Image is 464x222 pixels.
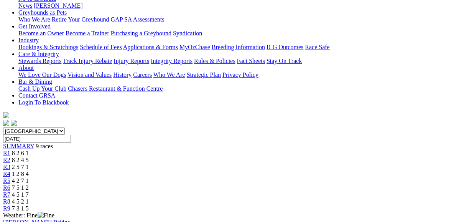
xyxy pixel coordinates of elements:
a: R2 [3,157,10,163]
span: 4 5 1 7 [12,191,29,198]
a: GAP SA Assessments [111,16,165,23]
a: Syndication [173,30,202,36]
a: Chasers Restaurant & Function Centre [68,85,163,92]
a: Care & Integrity [18,51,59,57]
a: MyOzChase [179,44,210,50]
div: Industry [18,44,461,51]
a: R9 [3,205,10,212]
span: 4 5 2 1 [12,198,29,205]
a: Cash Up Your Club [18,85,66,92]
span: 1 2 8 4 [12,171,29,177]
a: Injury Reports [114,58,149,64]
span: 7 5 1 2 [12,184,29,191]
a: Become an Owner [18,30,64,36]
a: [PERSON_NAME] [34,2,82,9]
img: Fine [38,212,54,219]
img: twitter.svg [11,120,17,126]
span: 2 5 7 1 [12,164,29,170]
a: Contact GRSA [18,92,55,99]
a: R3 [3,164,10,170]
span: 4 2 7 1 [12,177,29,184]
div: Greyhounds as Pets [18,16,461,23]
a: Fact Sheets [237,58,265,64]
a: Greyhounds as Pets [18,9,67,16]
span: Weather: Fine [3,212,54,219]
a: Race Safe [305,44,329,50]
a: R7 [3,191,10,198]
a: R8 [3,198,10,205]
span: 8 2 6 1 [12,150,29,156]
a: Industry [18,37,39,43]
img: facebook.svg [3,120,9,126]
span: 8 2 4 5 [12,157,29,163]
a: Breeding Information [212,44,265,50]
a: Login To Blackbook [18,99,69,106]
a: Stewards Reports [18,58,61,64]
a: R6 [3,184,10,191]
a: Stay On Track [267,58,302,64]
a: Careers [133,71,152,78]
div: Bar & Dining [18,85,461,92]
a: Who We Are [153,71,185,78]
a: Applications & Forms [123,44,178,50]
a: Strategic Plan [187,71,221,78]
input: Select date [3,135,71,143]
a: Purchasing a Greyhound [111,30,171,36]
a: Bookings & Scratchings [18,44,78,50]
a: About [18,65,34,71]
div: Get Involved [18,30,461,37]
a: Bar & Dining [18,78,52,85]
span: 7 3 1 5 [12,205,29,212]
a: Become a Trainer [66,30,109,36]
a: R4 [3,171,10,177]
a: SUMMARY [3,143,34,149]
div: Care & Integrity [18,58,461,65]
a: Get Involved [18,23,51,30]
a: R5 [3,177,10,184]
a: Rules & Policies [194,58,235,64]
a: ICG Outcomes [267,44,303,50]
a: Retire Your Greyhound [52,16,109,23]
img: logo-grsa-white.png [3,112,9,118]
a: Vision and Values [67,71,112,78]
a: Integrity Reports [151,58,193,64]
a: R1 [3,150,10,156]
span: 9 races [36,143,53,149]
div: News & Media [18,2,461,9]
a: Who We Are [18,16,50,23]
a: Track Injury Rebate [63,58,112,64]
a: Privacy Policy [222,71,258,78]
a: History [113,71,132,78]
a: News [18,2,32,9]
a: Schedule of Fees [80,44,122,50]
div: About [18,71,461,78]
a: We Love Our Dogs [18,71,66,78]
